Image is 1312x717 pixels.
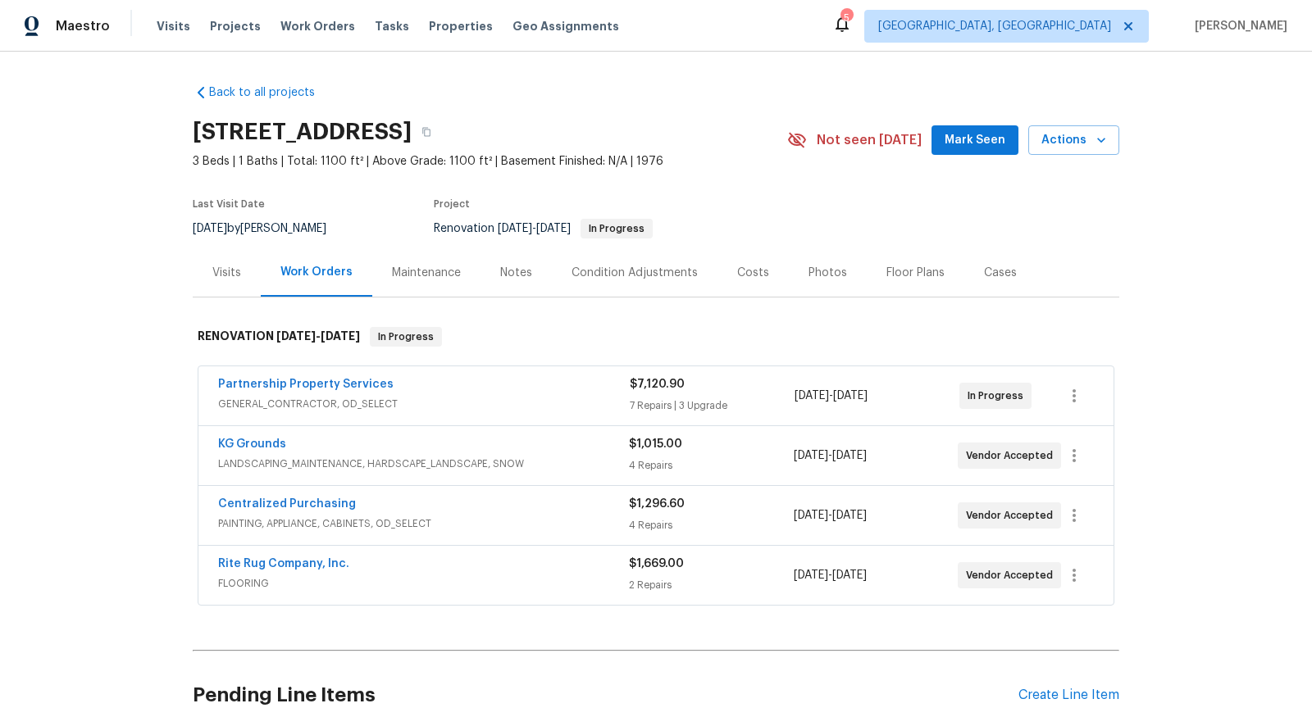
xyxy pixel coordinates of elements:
span: Vendor Accepted [966,447,1059,464]
span: [PERSON_NAME] [1188,18,1287,34]
a: Partnership Property Services [218,379,394,390]
div: Work Orders [280,264,353,280]
span: Renovation [434,223,653,234]
button: Actions [1028,125,1119,156]
div: Create Line Item [1018,688,1119,703]
span: [DATE] [833,390,868,402]
span: Geo Assignments [512,18,619,34]
span: [GEOGRAPHIC_DATA], [GEOGRAPHIC_DATA] [878,18,1111,34]
span: - [795,388,868,404]
a: KG Grounds [218,438,286,450]
span: - [794,507,867,524]
span: Visits [157,18,190,34]
div: by [PERSON_NAME] [193,219,346,238]
span: - [498,223,571,234]
span: Project [434,199,470,209]
div: Cases [984,265,1017,281]
span: $7,120.90 [630,379,685,390]
span: - [276,330,360,342]
span: FLOORING [218,575,629,592]
span: [DATE] [832,450,867,461]
span: [DATE] [832,510,867,521]
button: Copy Address [412,117,441,147]
span: Vendor Accepted [966,567,1059,583]
span: Tasks [375,20,409,32]
span: 3 Beds | 1 Baths | Total: 1100 ft² | Above Grade: 1100 ft² | Basement Finished: N/A | 1976 [193,153,787,170]
span: In Progress [371,329,440,345]
span: [DATE] [794,570,828,581]
span: Properties [429,18,493,34]
span: GENERAL_CONTRACTOR, OD_SELECT [218,396,630,412]
span: Mark Seen [945,130,1005,151]
div: 4 Repairs [629,517,793,533]
span: [DATE] [832,570,867,581]
span: $1,296.60 [629,498,685,510]
div: 5 [840,10,852,26]
h2: [STREET_ADDRESS] [193,124,412,140]
div: Visits [212,265,241,281]
span: Last Visit Date [193,199,265,209]
span: Vendor Accepted [966,507,1059,524]
a: Rite Rug Company, Inc. [218,558,349,570]
a: Centralized Purchasing [218,498,356,510]
div: Floor Plans [886,265,945,281]
span: $1,015.00 [629,438,682,450]
span: - [794,447,867,464]
span: [DATE] [498,223,532,234]
h6: RENOVATION [198,327,360,347]
div: Notes [500,265,532,281]
span: Projects [210,18,261,34]
span: [DATE] [321,330,360,342]
span: [DATE] [276,330,316,342]
span: [DATE] [794,510,828,521]
div: RENOVATION [DATE]-[DATE]In Progress [193,311,1119,363]
span: LANDSCAPING_MAINTENANCE, HARDSCAPE_LANDSCAPE, SNOW [218,456,629,472]
span: Maestro [56,18,110,34]
span: Actions [1041,130,1106,151]
button: Mark Seen [932,125,1018,156]
div: 7 Repairs | 3 Upgrade [630,397,795,414]
span: [DATE] [795,390,829,402]
span: Not seen [DATE] [817,132,922,148]
span: Work Orders [280,18,355,34]
span: [DATE] [794,450,828,461]
div: 2 Repairs [629,577,793,593]
div: 4 Repairs [629,457,793,474]
div: Condition Adjustments [572,265,698,281]
div: Costs [737,265,769,281]
span: In Progress [968,388,1030,404]
span: [DATE] [193,223,227,234]
span: - [794,567,867,583]
div: Maintenance [392,265,461,281]
span: [DATE] [536,223,571,234]
span: PAINTING, APPLIANCE, CABINETS, OD_SELECT [218,515,629,532]
div: Photos [809,265,847,281]
span: In Progress [582,224,651,234]
span: $1,669.00 [629,558,684,570]
a: Back to all projects [193,84,350,101]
